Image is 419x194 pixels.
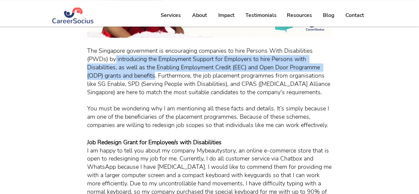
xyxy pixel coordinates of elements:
a: Contact [340,7,369,24]
p: Services [157,7,184,24]
a: Services [155,7,186,24]
p: Impact [215,7,238,24]
a: Testimonials [240,7,282,24]
span: The Singapore government is encouraging companies to hire Persons With Disabilities (PWDs) by int... [87,47,332,96]
span: Job Redesign Grant for Employee/s with Disabilities [87,138,222,146]
p: Blog [320,7,338,24]
a: Resources [282,7,317,24]
p: Contact [342,7,367,24]
span: You must be wondering why I am mentioning all these facts and details. It’s simply because I am o... [87,104,331,129]
nav: Site [155,7,369,24]
p: Testimonials [242,7,280,24]
p: Resources [284,7,315,24]
a: Blog [317,7,340,24]
img: Logo Blue (#283972) png.png [52,7,94,24]
a: Impact [213,7,240,24]
p: About [189,7,210,24]
a: About [186,7,213,24]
